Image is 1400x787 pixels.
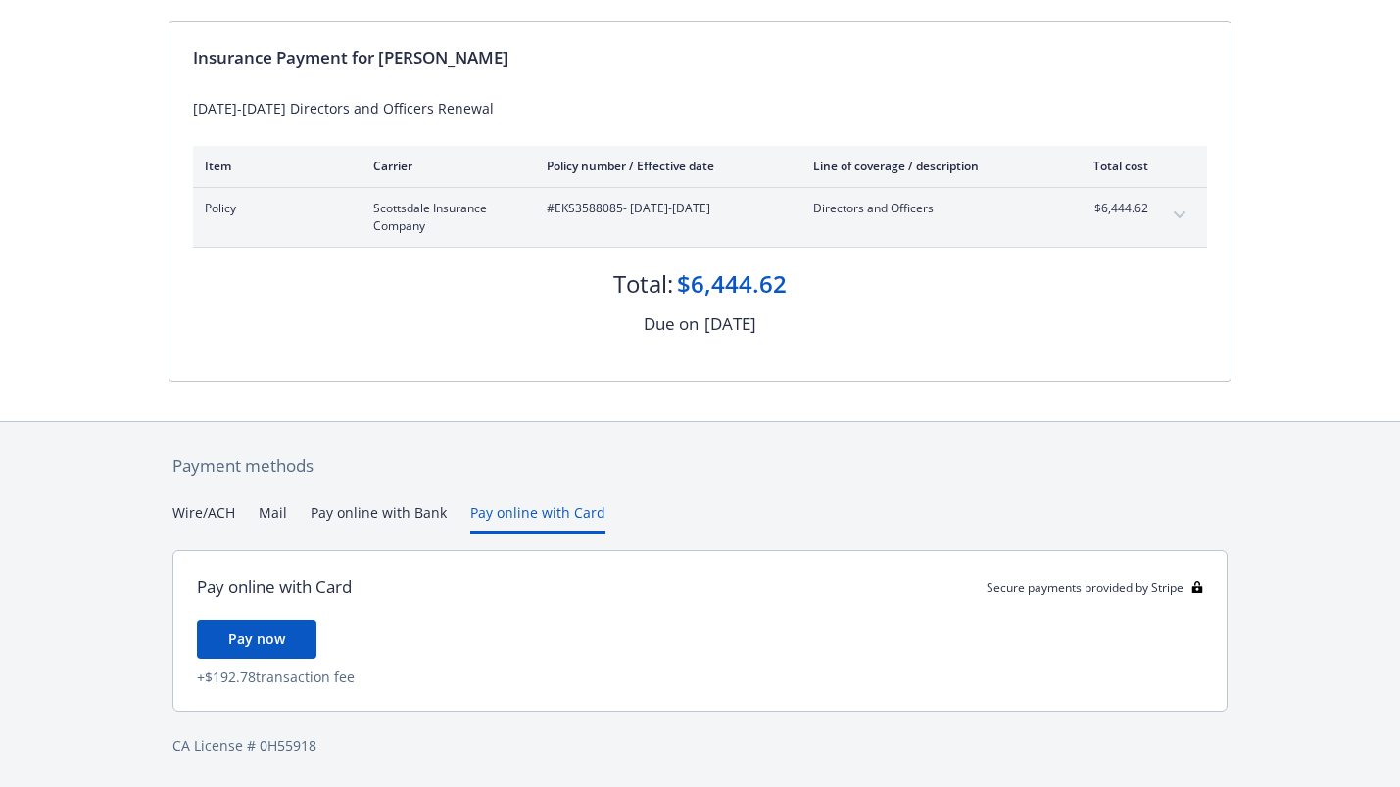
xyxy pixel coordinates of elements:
div: $6,444.62 [677,267,787,301]
div: Pay online with Card [197,575,352,600]
span: Scottsdale Insurance Company [373,200,515,235]
span: $6,444.62 [1075,200,1148,217]
button: expand content [1164,200,1195,231]
div: Total cost [1075,158,1148,174]
div: [DATE]-[DATE] Directors and Officers Renewal [193,98,1207,118]
div: PolicyScottsdale Insurance Company#EKS3588085- [DATE]-[DATE]Directors and Officers$6,444.62expand... [193,188,1207,247]
div: [DATE] [704,311,756,337]
div: Carrier [373,158,515,174]
div: Insurance Payment for [PERSON_NAME] [193,45,1207,70]
button: Pay online with Bank [311,502,447,534]
div: Item [205,158,342,174]
div: Line of coverage / description [813,158,1043,174]
button: Pay online with Card [470,502,605,534]
div: Total: [613,267,673,301]
span: Policy [205,200,342,217]
span: Directors and Officers [813,200,1043,217]
div: Due on [644,311,699,337]
button: Mail [259,502,287,534]
div: + $192.78 transaction fee [197,667,1203,687]
div: CA License # 0H55918 [172,735,1228,756]
div: Secure payments provided by Stripe [987,579,1203,596]
span: #EKS3588085 - [DATE]-[DATE] [547,200,782,217]
div: Policy number / Effective date [547,158,782,174]
button: Pay now [197,620,316,659]
div: Payment methods [172,453,1228,479]
span: Pay now [228,629,285,648]
button: Wire/ACH [172,502,235,534]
